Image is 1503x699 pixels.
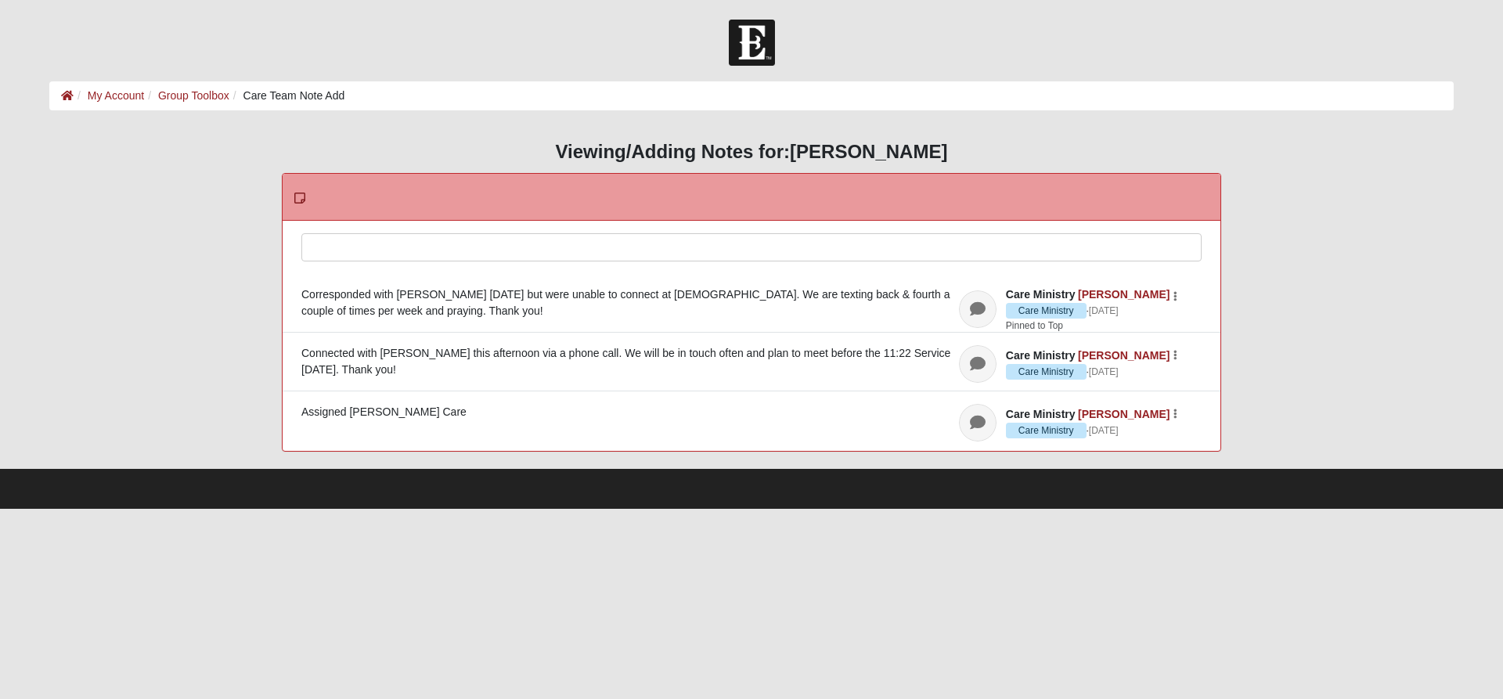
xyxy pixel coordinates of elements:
li: Care Team Note Add [229,88,345,104]
span: · [1006,364,1089,380]
h3: Viewing/Adding Notes for: [49,141,1454,164]
span: Care Ministry [1006,423,1087,438]
a: My Account [88,89,144,102]
span: Care Ministry [1006,349,1076,362]
div: Connected with [PERSON_NAME] this afternoon via a phone call. We will be in touch often and plan ... [301,345,1202,378]
span: · [1006,303,1089,319]
span: · [1006,423,1089,438]
time: August 13, 2025, 8:38 AM [1089,305,1119,316]
time: August 5, 2025, 5:23 PM [1089,366,1119,377]
strong: [PERSON_NAME] [790,141,947,162]
span: Care Ministry [1006,408,1076,420]
a: Group Toolbox [158,89,229,102]
time: August 4, 2025, 11:33 AM [1089,425,1119,436]
img: Church of Eleven22 Logo [729,20,775,66]
div: Pinned to Top [1006,319,1173,333]
a: [PERSON_NAME] [1078,408,1170,420]
a: [DATE] [1089,423,1119,438]
a: [PERSON_NAME] [1078,349,1170,362]
div: Assigned [PERSON_NAME] Care [301,404,1202,420]
a: [PERSON_NAME] [1078,288,1170,301]
span: Care Ministry [1006,288,1076,301]
div: Corresponded with [PERSON_NAME] [DATE] but were unable to connect at [DEMOGRAPHIC_DATA]. We are t... [301,286,1202,319]
span: Care Ministry [1006,364,1087,380]
span: Care Ministry [1006,303,1087,319]
a: [DATE] [1089,304,1119,318]
a: [DATE] [1089,365,1119,379]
